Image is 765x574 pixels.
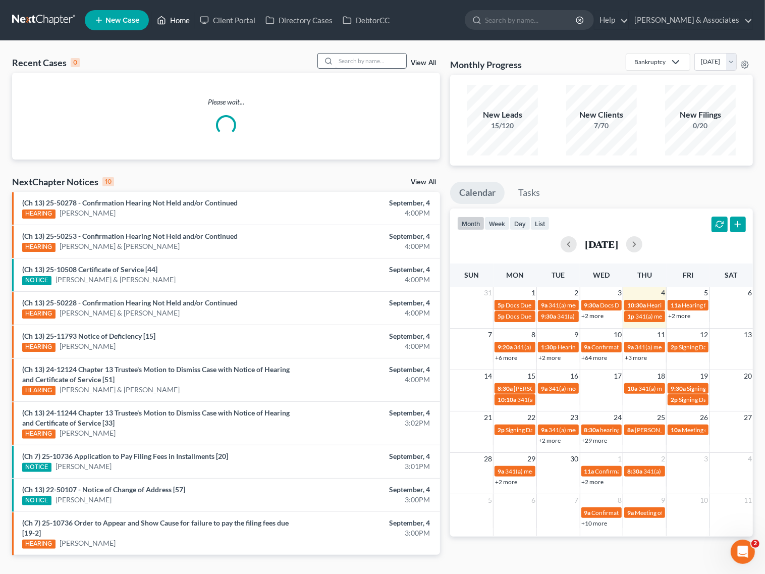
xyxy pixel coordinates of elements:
[592,509,760,516] span: Confirmation hearing for [PERSON_NAME] & [PERSON_NAME]
[301,375,430,385] div: 4:00PM
[703,287,709,299] span: 5
[336,54,406,68] input: Search by name...
[538,437,561,444] a: +2 more
[665,121,736,131] div: 0/20
[683,271,693,279] span: Fri
[301,528,430,538] div: 3:00PM
[505,467,603,475] span: 341(a) meeting for [PERSON_NAME]
[301,298,430,308] div: September, 4
[510,217,530,230] button: day
[22,332,155,340] a: (Ch 13) 25-11793 Notice of Deficiency [15]
[301,495,430,505] div: 3:00PM
[584,509,591,516] span: 9a
[592,343,706,351] span: Confirmation hearing for [PERSON_NAME]
[450,182,505,204] a: Calendar
[506,426,655,434] span: Signing Date for [PERSON_NAME] and [PERSON_NAME]
[301,198,430,208] div: September, 4
[22,298,238,307] a: (Ch 13) 25-50228 - Confirmation Hearing Not Held and/or Continued
[411,179,436,186] a: View All
[637,271,652,279] span: Thu
[731,540,755,564] iframe: Intercom live chat
[613,370,623,382] span: 17
[483,370,493,382] span: 14
[682,301,760,309] span: Hearing for [PERSON_NAME]
[22,485,185,494] a: (Ch 13) 22-50107 - Notice of Change of Address [57]
[541,385,548,392] span: 9a
[549,426,646,434] span: 341(a) meeting for [PERSON_NAME]
[671,343,678,351] span: 2p
[60,308,180,318] a: [PERSON_NAME] & [PERSON_NAME]
[301,461,430,472] div: 3:01PM
[647,301,726,309] span: Hearing for [PERSON_NAME]
[549,385,646,392] span: 341(a) meeting for [PERSON_NAME]
[301,518,430,528] div: September, 4
[582,519,608,527] a: +10 more
[301,275,430,285] div: 4:00PM
[450,59,522,71] h3: Monthly Progress
[751,540,759,548] span: 2
[570,453,580,465] span: 30
[660,453,666,465] span: 2
[498,426,505,434] span: 2p
[506,271,524,279] span: Mon
[485,11,577,29] input: Search by name...
[541,312,556,320] span: 9:30a
[582,478,604,486] a: +2 more
[656,370,666,382] span: 18
[656,411,666,424] span: 25
[467,109,538,121] div: New Leads
[301,364,430,375] div: September, 4
[747,287,753,299] span: 6
[301,418,430,428] div: 3:02PM
[22,243,56,252] div: HEARING
[22,463,51,472] div: NOTICE
[195,11,260,29] a: Client Portal
[747,453,753,465] span: 4
[56,275,176,285] a: [PERSON_NAME] & [PERSON_NAME]
[60,241,180,251] a: [PERSON_NAME] & [PERSON_NAME]
[557,312,654,320] span: 341(a) meeting for [PERSON_NAME]
[526,411,536,424] span: 22
[22,408,290,427] a: (Ch 13) 24-11244 Chapter 13 Trustee's Motion to Dismiss Case with Notice of Hearing and Certifica...
[301,408,430,418] div: September, 4
[60,341,116,351] a: [PERSON_NAME]
[22,540,56,549] div: HEARING
[56,495,112,505] a: [PERSON_NAME]
[584,343,591,351] span: 9a
[498,301,505,309] span: 5p
[660,494,666,506] span: 9
[22,386,56,395] div: HEARING
[464,271,479,279] span: Sun
[743,411,753,424] span: 27
[743,370,753,382] span: 20
[582,312,604,320] a: +2 more
[627,467,642,475] span: 8:30a
[105,17,139,24] span: New Case
[665,109,736,121] div: New Filings
[625,354,647,361] a: +3 more
[483,453,493,465] span: 28
[574,494,580,506] span: 7
[643,467,741,475] span: 341(a) meeting for [PERSON_NAME]
[699,411,709,424] span: 26
[22,198,238,207] a: (Ch 13) 25-50278 - Confirmation Hearing Not Held and/or Continued
[570,411,580,424] span: 23
[411,60,436,67] a: View All
[22,276,51,285] div: NOTICE
[627,385,637,392] span: 10a
[552,271,565,279] span: Tue
[594,11,628,29] a: Help
[635,509,747,516] span: Meeting of Creditors for [PERSON_NAME]
[102,177,114,186] div: 10
[526,453,536,465] span: 29
[60,538,116,548] a: [PERSON_NAME]
[487,494,493,506] span: 5
[301,241,430,251] div: 4:00PM
[152,11,195,29] a: Home
[526,370,536,382] span: 15
[570,370,580,382] span: 16
[60,385,180,395] a: [PERSON_NAME] & [PERSON_NAME]
[12,97,440,107] p: Please wait...
[498,467,504,475] span: 9a
[530,329,536,341] span: 8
